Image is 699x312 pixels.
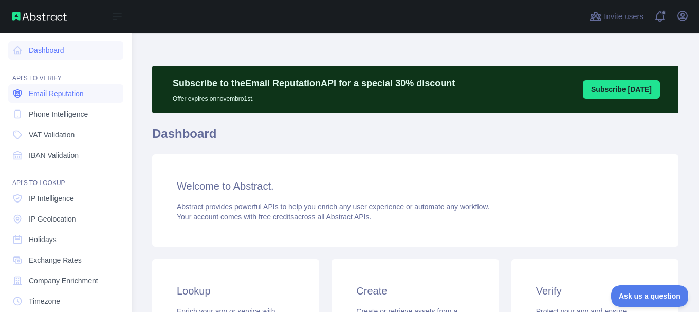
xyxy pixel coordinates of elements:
[604,11,643,23] span: Invite users
[12,12,67,21] img: Abstract API
[152,125,678,150] h1: Dashboard
[8,251,123,269] a: Exchange Rates
[173,76,455,90] p: Subscribe to the Email Reputation API for a special 30 % discount
[29,193,74,204] span: IP Intelligence
[177,284,295,298] h3: Lookup
[8,167,123,187] div: API'S TO LOOKUP
[177,179,654,193] h3: Welcome to Abstract.
[8,84,123,103] a: Email Reputation
[173,90,455,103] p: Offer expires on novembro 1st.
[8,41,123,60] a: Dashboard
[587,8,646,25] button: Invite users
[8,230,123,249] a: Holidays
[356,284,474,298] h3: Create
[8,271,123,290] a: Company Enrichment
[29,276,98,286] span: Company Enrichment
[611,285,689,307] iframe: Toggle Customer Support
[177,203,490,211] span: Abstract provides powerful APIs to help you enrich any user experience or automate any workflow.
[583,80,660,99] button: Subscribe [DATE]
[536,284,654,298] h3: Verify
[29,130,75,140] span: VAT Validation
[29,150,79,160] span: IBAN Validation
[29,296,60,306] span: Timezone
[29,255,82,265] span: Exchange Rates
[8,189,123,208] a: IP Intelligence
[29,109,88,119] span: Phone Intelligence
[8,125,123,144] a: VAT Validation
[8,146,123,164] a: IBAN Validation
[259,213,294,221] span: free credits
[29,214,76,224] span: IP Geolocation
[177,213,371,221] span: Your account comes with across all Abstract APIs.
[29,88,84,99] span: Email Reputation
[29,234,57,245] span: Holidays
[8,210,123,228] a: IP Geolocation
[8,105,123,123] a: Phone Intelligence
[8,292,123,310] a: Timezone
[8,62,123,82] div: API'S TO VERIFY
